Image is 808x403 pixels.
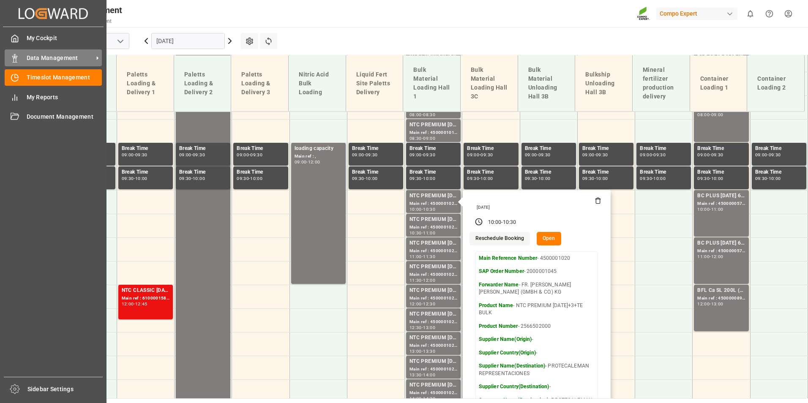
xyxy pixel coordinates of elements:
[122,302,134,306] div: 12:00
[697,248,745,255] div: Main ref : 4500000571, 2000000524
[181,67,224,100] div: Paletts Loading & Delivery 2
[640,177,652,180] div: 09:30
[409,286,457,295] div: NTC PREMIUM [DATE]+3+TE BULK
[422,255,423,259] div: -
[422,207,423,211] div: -
[409,255,422,259] div: 11:00
[366,177,378,180] div: 10:00
[710,153,711,157] div: -
[422,397,423,400] div: -
[467,177,479,180] div: 09:30
[422,278,423,282] div: -
[697,192,745,200] div: BC PLUS [DATE] 6M 25kg (x42) WW
[27,73,102,82] span: Timeslot Management
[422,113,423,117] div: -
[409,381,457,389] div: NTC PREMIUM [DATE]+3+TE BULK
[409,192,457,200] div: NTC PREMIUM [DATE]+3+TE BULK
[423,326,435,329] div: 13:00
[537,232,561,245] button: Open
[135,302,147,306] div: 12:45
[422,231,423,235] div: -
[596,153,608,157] div: 09:30
[423,231,435,235] div: 11:00
[134,177,135,180] div: -
[479,323,518,329] strong: Product Number
[409,207,422,211] div: 10:00
[409,263,457,271] div: NTC PREMIUM [DATE]+3+TE BULK
[595,177,596,180] div: -
[122,144,169,153] div: Break Time
[525,153,537,157] div: 09:00
[754,71,797,95] div: Container Loading 2
[479,336,532,342] strong: Supplier Name(Origin)
[652,177,653,180] div: -
[409,342,457,349] div: Main ref : 4500001026, 2000001045
[479,384,549,389] strong: Supplier Country(Destination)
[467,62,511,104] div: Bulk Material Loading Hall 3C
[27,385,103,394] span: Sidebar Settings
[656,5,741,22] button: Compo Expert
[179,168,227,177] div: Break Time
[423,397,435,400] div: 14:30
[295,144,342,153] div: loading capacity
[422,373,423,377] div: -
[423,153,435,157] div: 09:30
[423,207,435,211] div: 10:30
[423,136,435,140] div: 09:00
[422,177,423,180] div: -
[122,177,134,180] div: 09:30
[409,278,422,282] div: 11:30
[191,177,193,180] div: -
[237,168,284,177] div: Break Time
[122,153,134,157] div: 09:00
[114,35,126,48] button: open menu
[135,153,147,157] div: 09:30
[27,34,102,43] span: My Cockpit
[295,67,339,100] div: Nitric Acid Bulk Loading
[582,168,630,177] div: Break Time
[697,113,710,117] div: 08:00
[479,336,595,343] p: -
[525,168,573,177] div: Break Time
[467,144,515,153] div: Break Time
[479,363,545,369] strong: Supplier Name(Destination)
[135,177,147,180] div: 10:00
[596,177,608,180] div: 10:00
[422,326,423,329] div: -
[479,350,536,356] strong: Supplier Country(Origin)
[697,239,745,248] div: BC PLUS [DATE] 6M 25kg (x42) WW
[134,153,135,157] div: -
[409,295,457,302] div: Main ref : 4500001024, 2000001045
[409,366,457,373] div: Main ref : 4500001027, 2000001045
[697,295,745,302] div: Main ref : 4500000897, 2000000772
[179,177,191,180] div: 09:30
[353,67,396,100] div: Liquid Fert Site Paletts Delivery
[652,153,653,157] div: -
[503,219,516,226] div: 10:30
[423,349,435,353] div: 13:30
[250,177,262,180] div: 10:00
[409,319,457,326] div: Main ref : 4500001025, 2000001045
[409,168,457,177] div: Break Time
[5,89,102,105] a: My Reports
[250,153,262,157] div: 09:30
[423,255,435,259] div: 11:30
[409,121,457,129] div: NTC PREMIUM [DATE]+3+TE BULK
[653,153,666,157] div: 09:30
[409,302,422,306] div: 12:00
[479,349,595,357] p: -
[409,129,457,136] div: Main ref : 4500001017, 2000001045
[409,177,422,180] div: 09:30
[193,153,205,157] div: 09:30
[423,302,435,306] div: 12:30
[122,286,169,295] div: NTC CLASSIC [DATE] 25kg (x40) DE,EN,PLTPL N 12-4-6 25kg (x40) D,A,CHEST TE-MAX 11-48 20kg (x45) D...
[474,204,601,210] div: [DATE]
[479,255,595,262] p: - 4500001020
[409,200,457,207] div: Main ref : 4500001020, 2000001045
[467,168,515,177] div: Break Time
[479,255,538,261] strong: Main Reference Number
[769,153,781,157] div: 09:30
[409,239,457,248] div: NTC PREMIUM [DATE]+3+TE BULK
[409,326,422,329] div: 12:30
[479,362,595,377] p: - PROTECALEMAN REPRESENTACIONES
